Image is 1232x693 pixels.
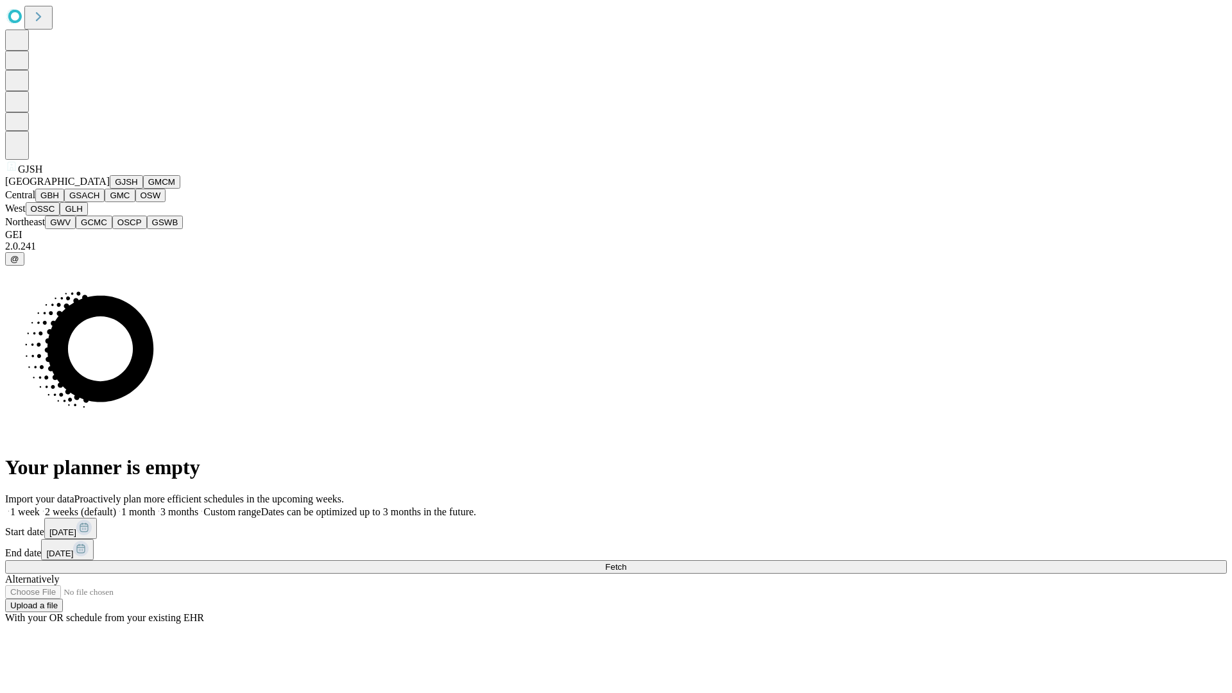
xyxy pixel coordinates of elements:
[5,560,1227,574] button: Fetch
[5,539,1227,560] div: End date
[49,527,76,537] span: [DATE]
[5,203,26,214] span: West
[160,506,198,517] span: 3 months
[5,252,24,266] button: @
[64,189,105,202] button: GSACH
[41,539,94,560] button: [DATE]
[5,599,63,612] button: Upload a file
[35,189,64,202] button: GBH
[5,612,204,623] span: With your OR schedule from your existing EHR
[5,189,35,200] span: Central
[5,176,110,187] span: [GEOGRAPHIC_DATA]
[45,216,76,229] button: GWV
[5,241,1227,252] div: 2.0.241
[60,202,87,216] button: GLH
[5,229,1227,241] div: GEI
[45,506,116,517] span: 2 weeks (default)
[26,202,60,216] button: OSSC
[143,175,180,189] button: GMCM
[46,549,73,558] span: [DATE]
[147,216,184,229] button: GSWB
[110,175,143,189] button: GJSH
[5,518,1227,539] div: Start date
[76,216,112,229] button: GCMC
[44,518,97,539] button: [DATE]
[10,254,19,264] span: @
[74,493,344,504] span: Proactively plan more efficient schedules in the upcoming weeks.
[605,562,626,572] span: Fetch
[261,506,476,517] span: Dates can be optimized up to 3 months in the future.
[5,574,59,585] span: Alternatively
[112,216,147,229] button: OSCP
[135,189,166,202] button: OSW
[5,456,1227,479] h1: Your planner is empty
[10,506,40,517] span: 1 week
[121,506,155,517] span: 1 month
[18,164,42,175] span: GJSH
[5,216,45,227] span: Northeast
[105,189,135,202] button: GMC
[5,493,74,504] span: Import your data
[203,506,261,517] span: Custom range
